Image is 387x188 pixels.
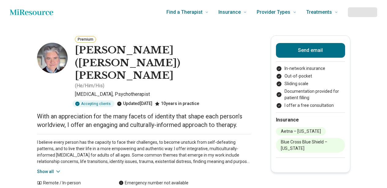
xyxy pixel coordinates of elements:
[276,88,345,101] li: Documentation provided for patient filling
[306,8,332,16] span: Treatments
[37,139,251,165] p: I believe every person has the capacity to face their challenges, to become unstuck from self-def...
[276,81,345,87] li: Sliding scale
[276,73,345,79] li: Out-of-pocket
[276,127,326,136] li: Aetna – [US_STATE]
[257,8,290,16] span: Provider Types
[276,116,345,124] h2: Insurance
[37,180,106,186] div: Remote / In-person
[37,112,251,129] p: With an appreciation for the many facets of identity that shape each person’s worldview, I offer ...
[218,8,241,16] span: Insurance
[73,100,114,107] div: Accepting clients
[75,44,251,82] h1: [PERSON_NAME] ([PERSON_NAME]) [PERSON_NAME]
[75,91,251,98] p: [MEDICAL_DATA], Psychotherapist
[276,102,345,109] li: I offer a free consultation
[276,65,345,72] li: In-network insurance
[276,138,345,153] li: Blue Cross Blue Shield – [US_STATE]
[75,82,104,89] p: ( He/Him/His )
[276,65,345,109] ul: Payment options
[166,8,203,16] span: Find a Therapist
[117,100,152,107] div: Updated [DATE]
[37,168,61,175] button: Show all
[119,180,188,186] div: Emergency number not available
[75,36,96,43] button: Premium
[10,6,53,18] a: Home page
[37,43,68,73] img: Samuel Macy, Psychologist
[155,100,199,107] div: 10 years in practice
[276,43,345,58] button: Send email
